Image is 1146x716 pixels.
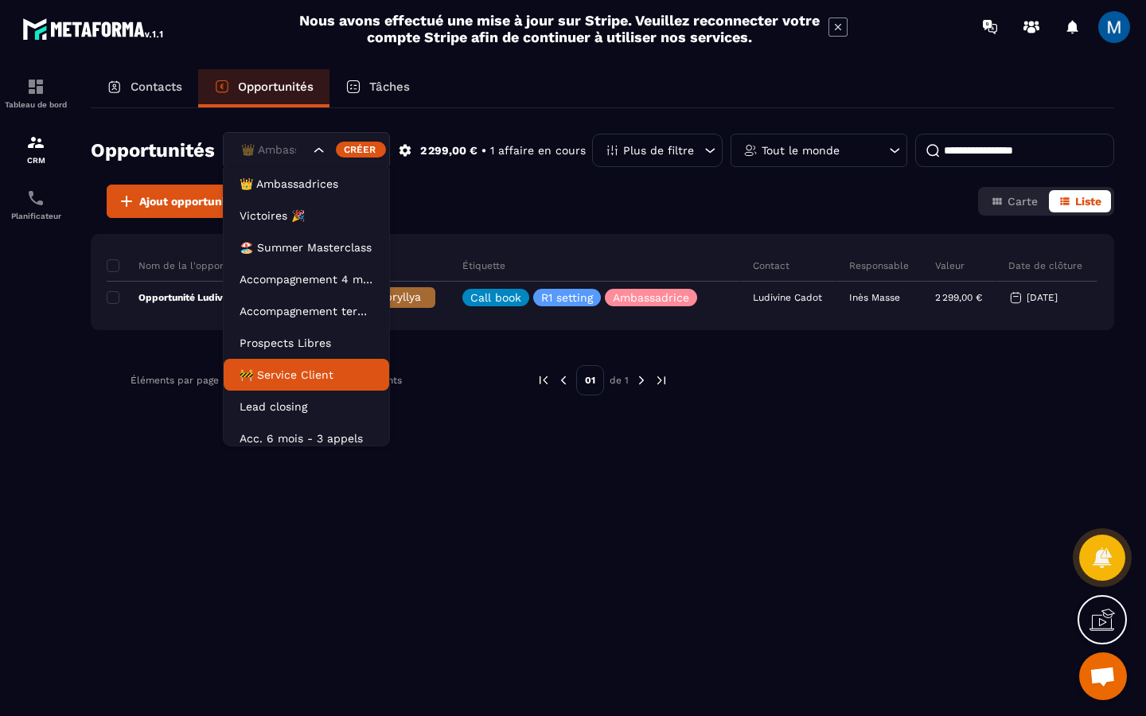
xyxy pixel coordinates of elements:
p: Valeur [935,259,965,272]
button: Liste [1049,190,1111,212]
p: Lead closing [240,399,373,414]
p: 🏖️ Summer Masterclass [240,239,373,255]
img: scheduler [26,189,45,208]
div: Search for option [223,132,390,169]
p: Inès Masse [849,292,900,303]
a: formationformationCRM [4,121,68,177]
p: R1 setting [541,292,593,303]
span: Liste [1075,195,1101,208]
p: 2 299,00 € [420,143,477,158]
p: de 1 [610,374,629,387]
p: Date de clôture [1008,259,1082,272]
p: Ambassadrice [613,292,689,303]
img: next [634,373,649,387]
img: logo [22,14,166,43]
p: 2 299,00 € [935,292,982,303]
p: Victoires 🎉 [240,208,373,224]
img: prev [556,373,571,387]
p: Tâches [369,80,410,94]
a: Tâches [329,69,426,107]
span: Carte [1008,195,1038,208]
p: CRM [4,156,68,165]
p: 1 affaire en cours [490,143,586,158]
button: Ajout opportunité [107,185,247,218]
p: Étiquette [462,259,505,272]
p: Nom de la l'opportunité [107,259,251,272]
a: formationformationTableau de bord [4,65,68,121]
p: Responsable [849,259,909,272]
p: Tout le monde [762,145,840,156]
p: Contact [753,259,789,272]
p: • [481,143,486,158]
h2: Opportunités [91,134,215,166]
p: Éléments par page [131,375,219,386]
span: Appryllya [371,290,421,303]
p: Acc. 6 mois - 3 appels [240,430,373,446]
input: Search for option [237,142,310,159]
p: Planificateur [4,212,68,220]
div: Créer [336,142,386,158]
p: Contacts [131,80,182,94]
a: Contacts [91,69,198,107]
p: [DATE] [1027,292,1058,303]
a: Opportunités [198,69,329,107]
p: Opportunité Ludivine Cadot [107,291,267,304]
p: 🚧 Service Client [240,367,373,383]
span: Ajout opportunité [139,193,236,209]
p: Plus de filtre [623,145,694,156]
p: Opportunités [238,80,314,94]
p: 01 [576,365,604,395]
a: Ouvrir le chat [1079,652,1127,700]
a: schedulerschedulerPlanificateur [4,177,68,232]
p: Tableau de bord [4,100,68,109]
img: formation [26,77,45,96]
img: next [654,373,668,387]
h2: Nous avons effectué une mise à jour sur Stripe. Veuillez reconnecter votre compte Stripe afin de ... [298,12,821,45]
p: Prospects Libres [240,335,373,351]
img: formation [26,133,45,152]
p: Accompagnement 4 mois [240,271,373,287]
p: Call book [470,292,521,303]
button: Carte [981,190,1047,212]
p: 👑 Ambassadrices [240,176,373,192]
img: prev [536,373,551,387]
p: Accompagnement terminé [240,303,373,319]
